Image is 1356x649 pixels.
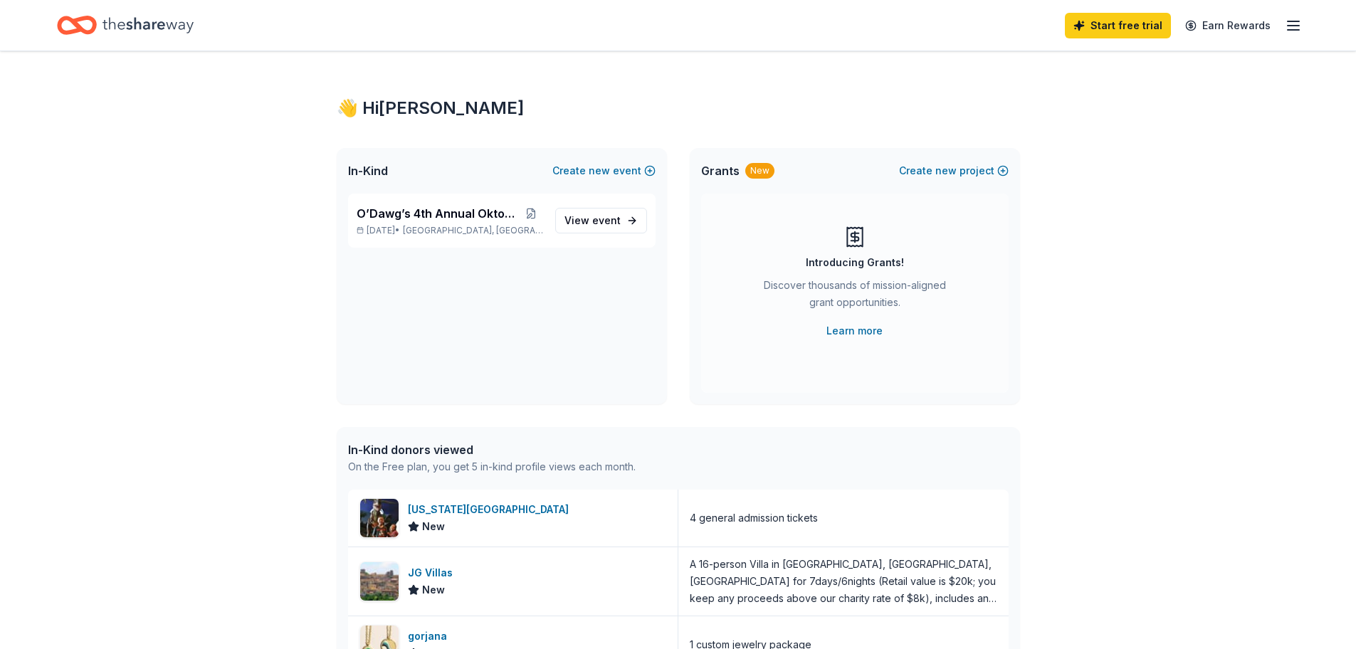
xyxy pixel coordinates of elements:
p: [DATE] • [357,225,544,236]
img: Image for Connecticut Science Center [360,499,399,537]
a: Learn more [826,322,883,339]
span: O’Dawg’s 4th Annual Oktoberfest [357,205,520,222]
div: JG Villas [408,564,458,581]
span: View [564,212,621,229]
div: New [745,163,774,179]
span: new [935,162,957,179]
div: A 16-person Villa in [GEOGRAPHIC_DATA], [GEOGRAPHIC_DATA], [GEOGRAPHIC_DATA] for 7days/6nights (R... [690,556,997,607]
div: 4 general admission tickets [690,510,818,527]
div: Discover thousands of mission-aligned grant opportunities. [758,277,952,317]
div: [US_STATE][GEOGRAPHIC_DATA] [408,501,574,518]
span: New [422,518,445,535]
a: Earn Rewards [1177,13,1279,38]
img: Image for JG Villas [360,562,399,601]
button: Createnewproject [899,162,1009,179]
a: Home [57,9,194,42]
span: Grants [701,162,740,179]
a: View event [555,208,647,233]
div: On the Free plan, you get 5 in-kind profile views each month. [348,458,636,475]
span: event [592,214,621,226]
span: New [422,581,445,598]
button: Createnewevent [552,162,656,179]
div: 👋 Hi [PERSON_NAME] [337,97,1020,120]
div: Introducing Grants! [806,254,904,271]
div: In-Kind donors viewed [348,441,636,458]
span: new [589,162,610,179]
span: In-Kind [348,162,388,179]
div: gorjana [408,628,453,645]
span: [GEOGRAPHIC_DATA], [GEOGRAPHIC_DATA] [403,225,543,236]
a: Start free trial [1065,13,1171,38]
